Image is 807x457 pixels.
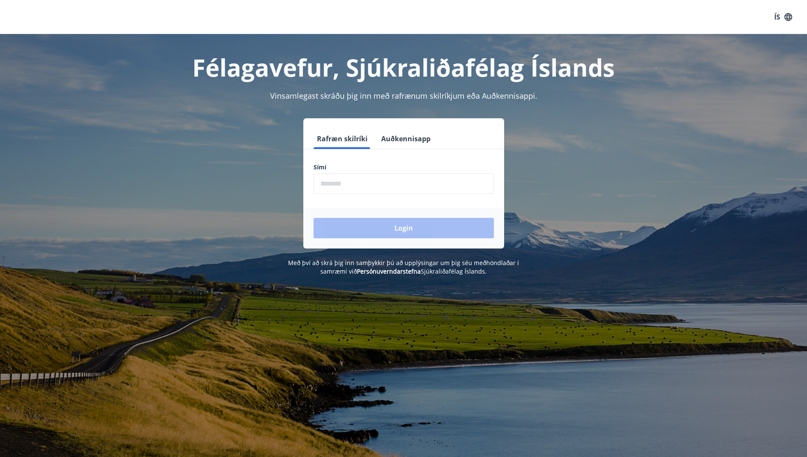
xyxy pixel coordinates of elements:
[770,9,797,25] button: ÍS
[357,267,421,275] a: Persónuverndarstefna
[108,51,700,83] h1: Félagavefur, Sjúkraliðafélag Íslands
[270,91,537,101] span: Vinsamlegast skráðu þig inn með rafrænum skilríkjum eða Auðkennisappi.
[378,129,434,149] button: Auðkennisapp
[314,163,494,171] label: Sími
[314,129,371,149] button: Rafræn skilríki
[288,259,519,275] span: Með því að skrá þig inn samþykkir þú að upplýsingar um þig séu meðhöndlaðar í samræmi við Sjúkral...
